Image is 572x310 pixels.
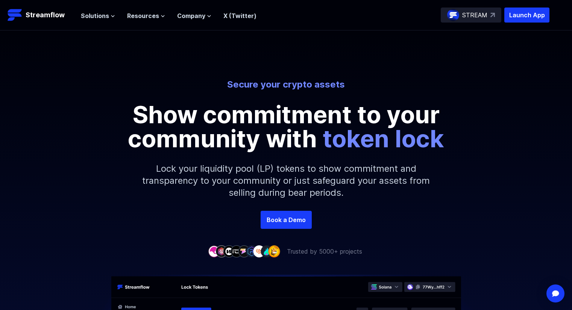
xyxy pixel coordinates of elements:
[215,245,228,257] img: company-2
[177,11,205,20] span: Company
[246,245,258,257] img: company-6
[441,8,501,23] a: STREAM
[546,284,564,302] div: Open Intercom Messenger
[447,9,459,21] img: streamflow-logo-circle.png
[504,8,549,23] button: Launch App
[8,8,23,23] img: Streamflow Logo
[26,10,65,20] p: Streamflow
[323,124,444,153] span: token lock
[462,11,487,20] p: STREAM
[177,11,211,20] button: Company
[223,12,256,20] a: X (Twitter)
[124,151,448,211] p: Lock your liquidity pool (LP) tokens to show commitment and transparency to your community or jus...
[223,245,235,257] img: company-3
[490,13,495,17] img: top-right-arrow.svg
[261,211,312,229] a: Book a Demo
[208,245,220,257] img: company-1
[8,8,73,23] a: Streamflow
[231,245,243,257] img: company-4
[287,247,362,256] p: Trusted by 5000+ projects
[261,245,273,257] img: company-8
[127,11,165,20] button: Resources
[78,79,495,91] p: Secure your crypto assets
[253,245,265,257] img: company-7
[81,11,109,20] span: Solutions
[238,245,250,257] img: company-5
[268,245,280,257] img: company-9
[127,11,159,20] span: Resources
[81,11,115,20] button: Solutions
[117,103,455,151] p: Show commitment to your community with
